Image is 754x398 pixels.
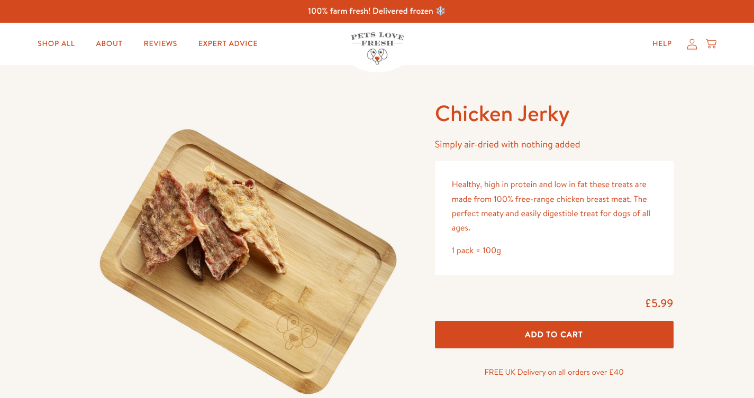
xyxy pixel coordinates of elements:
a: Shop All [29,33,83,54]
div: 1 pack = 100g [452,244,657,258]
span: £5.99 [645,295,674,311]
a: Expert Advice [190,33,266,54]
span: Add To Cart [525,329,583,340]
button: Add To Cart [435,321,674,349]
p: Simply air-dried with nothing added [435,136,674,153]
p: Healthy, high in protein and low in fat these treats are made from 100% free-range chicken breast... [452,178,657,235]
img: Pets Love Fresh [351,32,404,64]
a: About [87,33,131,54]
a: Reviews [135,33,186,54]
p: FREE UK Delivery on all orders over £40 [435,365,674,379]
h1: Chicken Jerky [435,99,674,128]
a: Help [644,33,680,54]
